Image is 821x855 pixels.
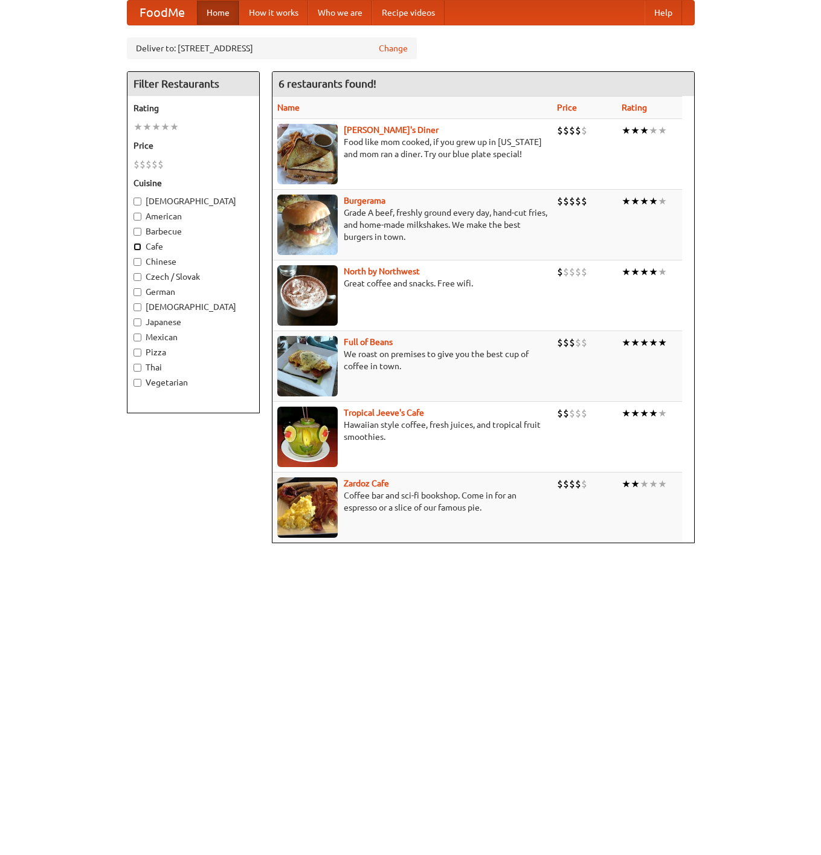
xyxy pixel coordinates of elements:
[640,124,649,137] li: ★
[658,336,667,349] li: ★
[277,207,547,243] p: Grade A beef, freshly ground every day, hand-cut fries, and home-made milkshakes. We make the bes...
[622,336,631,349] li: ★
[277,277,547,289] p: Great coffee and snacks. Free wifi.
[622,265,631,279] li: ★
[277,489,547,514] p: Coffee bar and sci-fi bookshop. Come in for an espresso or a slice of our famous pie.
[161,120,170,134] li: ★
[658,477,667,491] li: ★
[622,195,631,208] li: ★
[649,407,658,420] li: ★
[197,1,239,25] a: Home
[134,177,253,189] h5: Cuisine
[344,125,439,135] a: [PERSON_NAME]'s Diner
[127,1,197,25] a: FoodMe
[379,42,408,54] a: Change
[239,1,308,25] a: How it works
[631,477,640,491] li: ★
[277,477,338,538] img: zardoz.jpg
[557,103,577,112] a: Price
[127,72,259,96] h4: Filter Restaurants
[134,301,253,313] label: [DEMOGRAPHIC_DATA]
[277,348,547,372] p: We roast on premises to give you the best cup of coffee in town.
[146,158,152,171] li: $
[278,78,376,89] ng-pluralize: 6 restaurants found!
[277,265,338,326] img: north.jpg
[140,158,146,171] li: $
[134,379,141,387] input: Vegetarian
[575,265,581,279] li: $
[134,286,253,298] label: German
[134,303,141,311] input: [DEMOGRAPHIC_DATA]
[143,120,152,134] li: ★
[277,195,338,255] img: burgerama.jpg
[134,349,141,357] input: Pizza
[134,316,253,328] label: Japanese
[134,346,253,358] label: Pizza
[649,195,658,208] li: ★
[649,124,658,137] li: ★
[581,336,587,349] li: $
[134,288,141,296] input: German
[622,477,631,491] li: ★
[557,407,563,420] li: $
[649,336,658,349] li: ★
[152,120,161,134] li: ★
[581,124,587,137] li: $
[569,336,575,349] li: $
[134,256,253,268] label: Chinese
[563,407,569,420] li: $
[569,265,575,279] li: $
[658,195,667,208] li: ★
[557,195,563,208] li: $
[557,477,563,491] li: $
[134,158,140,171] li: $
[563,477,569,491] li: $
[152,158,158,171] li: $
[134,240,253,253] label: Cafe
[277,136,547,160] p: Food like mom cooked, if you grew up in [US_STATE] and mom ran a diner. Try our blue plate special!
[658,124,667,137] li: ★
[158,158,164,171] li: $
[557,265,563,279] li: $
[631,195,640,208] li: ★
[581,407,587,420] li: $
[134,225,253,237] label: Barbecue
[134,331,253,343] label: Mexican
[640,195,649,208] li: ★
[134,271,253,283] label: Czech / Slovak
[640,336,649,349] li: ★
[569,124,575,137] li: $
[308,1,372,25] a: Who we are
[127,37,417,59] div: Deliver to: [STREET_ADDRESS]
[277,103,300,112] a: Name
[557,336,563,349] li: $
[569,195,575,208] li: $
[563,195,569,208] li: $
[649,265,658,279] li: ★
[277,124,338,184] img: sallys.jpg
[631,336,640,349] li: ★
[277,336,338,396] img: beans.jpg
[344,196,385,205] a: Burgerama
[649,477,658,491] li: ★
[134,195,253,207] label: [DEMOGRAPHIC_DATA]
[563,265,569,279] li: $
[170,120,179,134] li: ★
[645,1,682,25] a: Help
[344,337,393,347] a: Full of Beans
[134,213,141,221] input: American
[134,120,143,134] li: ★
[631,124,640,137] li: ★
[575,407,581,420] li: $
[622,407,631,420] li: ★
[344,408,424,418] b: Tropical Jeeve's Cafe
[134,318,141,326] input: Japanese
[581,195,587,208] li: $
[640,265,649,279] li: ★
[658,407,667,420] li: ★
[134,210,253,222] label: American
[134,102,253,114] h5: Rating
[557,124,563,137] li: $
[134,258,141,266] input: Chinese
